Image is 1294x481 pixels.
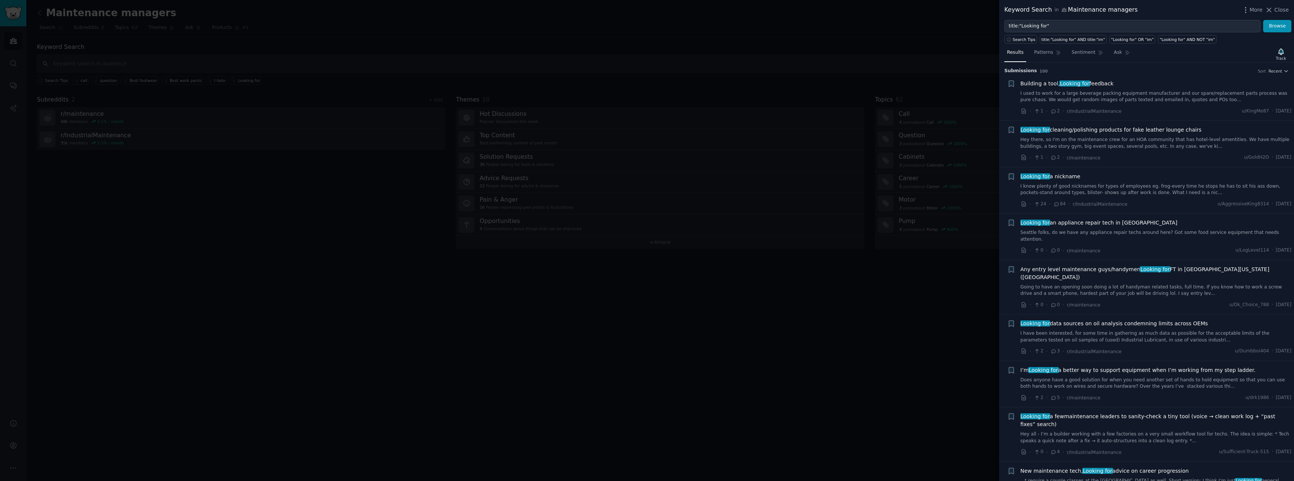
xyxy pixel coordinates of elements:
[1272,395,1273,401] span: ·
[1063,154,1064,162] span: ·
[1042,37,1105,42] div: title:"Looking for" AND title:"im"
[1021,126,1202,134] a: Looking forcleaning/polishing products for fake leather lounge chairs
[1276,449,1291,455] span: [DATE]
[1034,201,1046,208] span: 24
[1235,247,1269,254] span: u/LogLevel114
[1050,395,1060,401] span: 5
[1050,348,1060,355] span: 3
[1274,6,1289,14] span: Close
[1244,154,1269,161] span: u/GoldH2O
[1046,154,1048,162] span: ·
[1245,395,1269,401] span: u/drk1986
[1021,173,1080,181] a: Looking fora nickname
[1021,366,1256,374] a: I’mLooking fora better way to support equipment when I’m working from my step ladder.
[1276,395,1291,401] span: [DATE]
[1046,394,1048,402] span: ·
[1276,154,1291,161] span: [DATE]
[1067,248,1100,253] span: r/maintenance
[1021,266,1292,281] span: Any entry level maintenance guys/handymen FT in [GEOGRAPHIC_DATA][US_STATE] ([GEOGRAPHIC_DATA])
[1276,56,1286,61] div: Track
[1004,20,1261,33] input: Try a keyword related to your business
[1067,349,1122,354] span: r/IndustrialMaintenance
[1004,35,1037,44] button: Search Tips
[1028,367,1059,373] span: Looking for
[1046,347,1048,355] span: ·
[1059,80,1090,86] span: Looking for
[1021,183,1292,196] a: I know plenty of good nicknames for types of employees eg. frog-every time he stops he has to sit...
[1030,301,1031,309] span: ·
[1276,108,1291,115] span: [DATE]
[1021,320,1208,328] span: data sources on oil analysis condemning limits across OEMs
[1272,348,1273,355] span: ·
[1235,348,1269,355] span: u/Dumbboi404
[1050,108,1060,115] span: 2
[1109,35,1155,44] a: "Looking for" OR "im"
[1053,201,1066,208] span: 84
[1030,347,1031,355] span: ·
[1021,320,1208,328] a: Looking fordata sources on oil analysis condemning limits across OEMs
[1263,20,1291,33] button: Browse
[1072,49,1095,56] span: Sentiment
[1063,448,1064,456] span: ·
[1272,247,1273,254] span: ·
[1258,68,1266,74] div: Sort
[1063,347,1064,355] span: ·
[1034,247,1043,254] span: 0
[1034,449,1043,455] span: 0
[1067,109,1122,114] span: r/IndustrialMaintenance
[1140,266,1171,272] span: Looking for
[1007,49,1024,56] span: Results
[1030,200,1031,208] span: ·
[1160,37,1215,42] div: "Looking for" AND NOT "im"
[1034,108,1043,115] span: 1
[1021,366,1256,374] span: I’m a better way to support equipment when I’m working from my step ladder.
[1030,107,1031,115] span: ·
[1034,302,1043,308] span: 0
[1021,80,1114,88] a: Building a tool,Looking forfeedback
[1021,413,1292,428] span: a fewmaintenance leaders to sanity-check a tiny tool (voice → clean work log + “past fixes” search)
[1268,68,1289,74] button: Recent
[1046,247,1048,255] span: ·
[1067,155,1100,161] span: r/maintenance
[1082,468,1113,474] span: Looking for
[1030,154,1031,162] span: ·
[1020,413,1051,419] span: Looking for
[1276,247,1291,254] span: [DATE]
[1020,173,1051,179] span: Looking for
[1021,377,1292,390] a: Does anyone have a good solution for when you need another set of hands to hold equipment so that...
[1021,137,1292,150] a: Hey there, so I'm on the maintenance crew for an HOA community that has hotel-level amentities. W...
[1021,413,1292,428] a: Looking fora fewmaintenance leaders to sanity-check a tiny tool (voice → clean work log + “past f...
[1050,247,1060,254] span: 0
[1114,49,1122,56] span: Ask
[1067,395,1100,401] span: r/maintenance
[1242,6,1263,14] button: More
[1021,173,1080,181] span: a nickname
[1063,107,1064,115] span: ·
[1021,467,1189,475] a: New maintenance tech,Looking foradvice on career progression
[1034,154,1043,161] span: 1
[1063,301,1064,309] span: ·
[1021,467,1189,475] span: New maintenance tech, advice on career progression
[1021,90,1292,103] a: I used to work for a large beverage packing equipment manufacturer and our spare/replacement part...
[1272,201,1273,208] span: ·
[1034,395,1043,401] span: 2
[1004,5,1138,15] div: Keyword Search Maintenance managers
[1040,35,1107,44] a: title:"Looking for" AND title:"im"
[1030,394,1031,402] span: ·
[1276,302,1291,308] span: [DATE]
[1217,201,1269,208] span: u/AggressiveKing8314
[1021,219,1178,227] a: Looking foran appliance repair tech in [GEOGRAPHIC_DATA]
[1021,80,1114,88] span: Building a tool, feedback
[1046,107,1048,115] span: ·
[1272,154,1273,161] span: ·
[1046,448,1048,456] span: ·
[1268,68,1282,74] span: Recent
[1067,302,1100,308] span: r/maintenance
[1021,284,1292,297] a: Going to have an opening soon doing a lot of handyman related tasks, full time. If you know how t...
[1063,394,1064,402] span: ·
[1273,46,1289,62] button: Track
[1219,449,1269,455] span: u/Sufficient-Truck-515
[1276,348,1291,355] span: [DATE]
[1020,320,1051,326] span: Looking for
[1034,348,1043,355] span: 2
